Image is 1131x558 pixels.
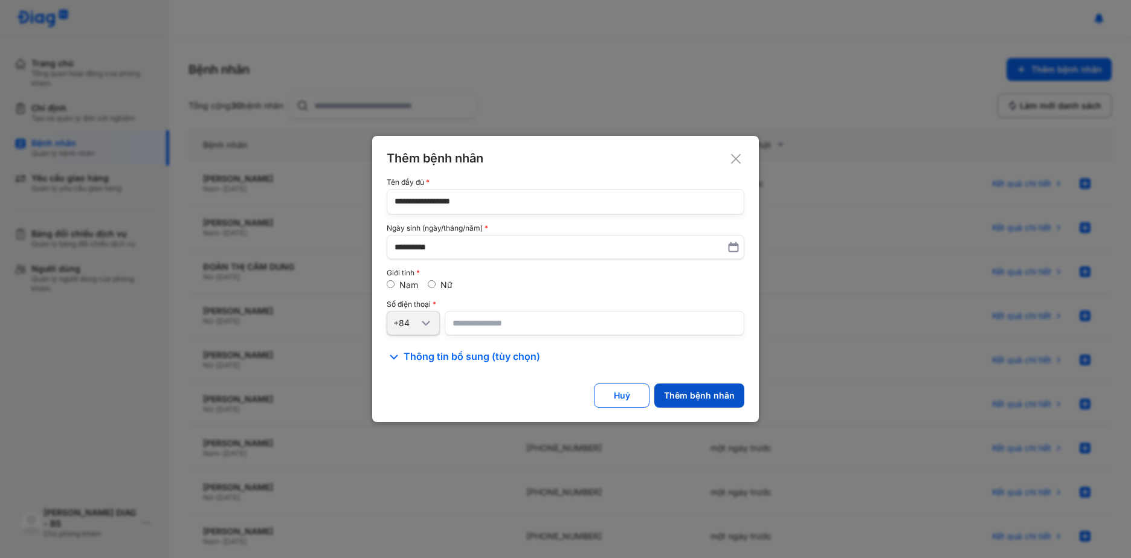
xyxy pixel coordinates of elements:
[664,390,735,401] div: Thêm bệnh nhân
[393,318,419,329] div: +84
[440,280,453,290] label: Nữ
[404,350,540,364] span: Thông tin bổ sung (tùy chọn)
[387,269,744,277] div: Giới tính
[594,383,649,408] button: Huỷ
[387,178,744,187] div: Tên đầy đủ
[399,280,418,290] label: Nam
[387,300,744,309] div: Số điện thoại
[387,224,744,232] div: Ngày sinh (ngày/tháng/năm)
[387,150,744,166] div: Thêm bệnh nhân
[654,383,744,408] button: Thêm bệnh nhân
